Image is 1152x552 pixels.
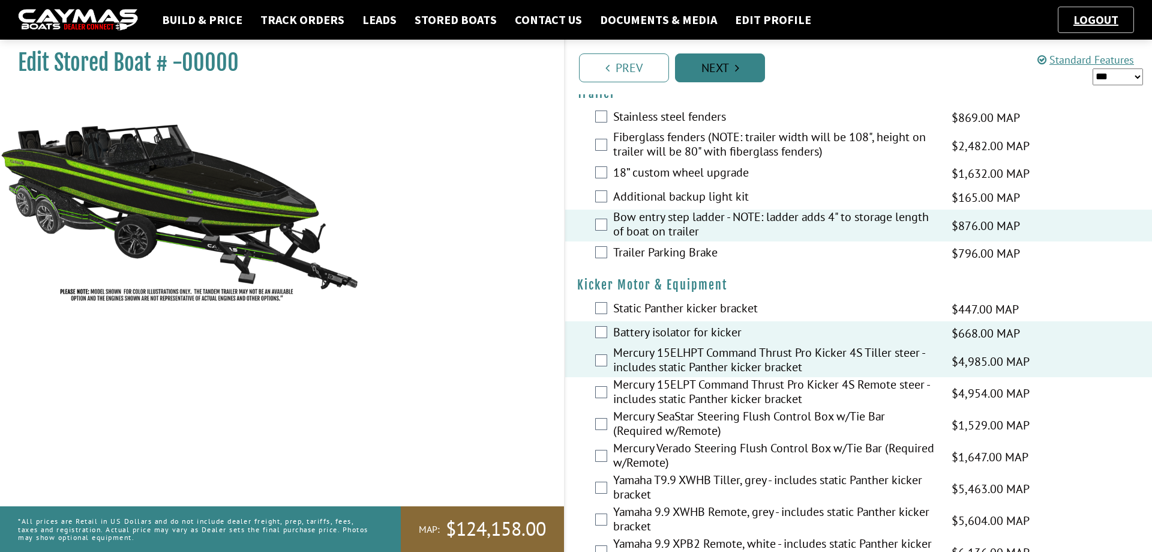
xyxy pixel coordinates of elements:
img: caymas-dealer-connect-2ed40d3bc7270c1d8d7ffb4b79bf05adc795679939227970def78ec6f6c03838.gif [18,9,138,31]
span: $876.00 MAP [952,217,1020,235]
a: Documents & Media [594,12,723,28]
span: $668.00 MAP [952,324,1020,342]
p: *All prices are Retail in US Dollars and do not include dealer freight, prep, tariffs, fees, taxe... [18,511,374,547]
span: $869.00 MAP [952,109,1020,127]
span: $1,632.00 MAP [952,165,1030,183]
ul: Pagination [576,52,1152,82]
span: $447.00 MAP [952,300,1019,318]
a: Next [675,53,765,82]
h4: Kicker Motor & Equipment [577,278,1140,293]
a: Logout [1067,12,1124,27]
label: Battery isolator for kicker [613,325,937,342]
label: Mercury Verado Steering Flush Control Box w/Tie Bar (Required w/Remote) [613,441,937,473]
span: $1,647.00 MAP [952,448,1028,466]
h1: Edit Stored Boat # -00000 [18,49,534,76]
label: 18” custom wheel upgrade [613,165,937,183]
span: $5,604.00 MAP [952,512,1030,530]
a: Track Orders [254,12,350,28]
span: $1,529.00 MAP [952,416,1030,434]
label: Bow entry step ladder - NOTE: ladder adds 4" to storage length of boat on trailer [613,210,937,241]
span: $4,985.00 MAP [952,353,1030,371]
label: Trailer Parking Brake [613,245,937,262]
a: MAP:$124,158.00 [401,506,564,552]
label: Mercury 15ELPT Command Thrust Pro Kicker 4S Remote steer - includes static Panther kicker bracket [613,377,937,409]
a: Stored Boats [409,12,503,28]
span: $796.00 MAP [952,244,1020,262]
a: Leads [356,12,403,28]
label: Yamaha 9.9 XWHB Remote, grey - includes static Panther kicker bracket [613,505,937,536]
a: Standard Features [1037,53,1134,67]
a: Prev [579,53,669,82]
label: Additional backup light kit [613,189,937,207]
a: Edit Profile [729,12,817,28]
label: Mercury 15ELHPT Command Thrust Pro Kicker 4S Tiller steer - includes static Panther kicker bracket [613,345,937,377]
label: Static Panther kicker bracket [613,301,937,318]
span: $124,158.00 [446,517,546,542]
span: $4,954.00 MAP [952,384,1030,402]
span: $165.00 MAP [952,189,1020,207]
label: Fiberglass fenders (NOTE: trailer width will be 108", height on trailer will be 80" with fibergla... [613,130,937,162]
label: Mercury SeaStar Steering Flush Control Box w/Tie Bar (Required w/Remote) [613,409,937,441]
a: Build & Price [156,12,248,28]
span: $5,463.00 MAP [952,480,1030,498]
a: Contact Us [509,12,588,28]
span: MAP: [419,523,440,536]
label: Yamaha T9.9 XWHB Tiller, grey - includes static Panther kicker bracket [613,473,937,505]
span: $2,482.00 MAP [952,137,1030,155]
label: Stainless steel fenders [613,109,937,127]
